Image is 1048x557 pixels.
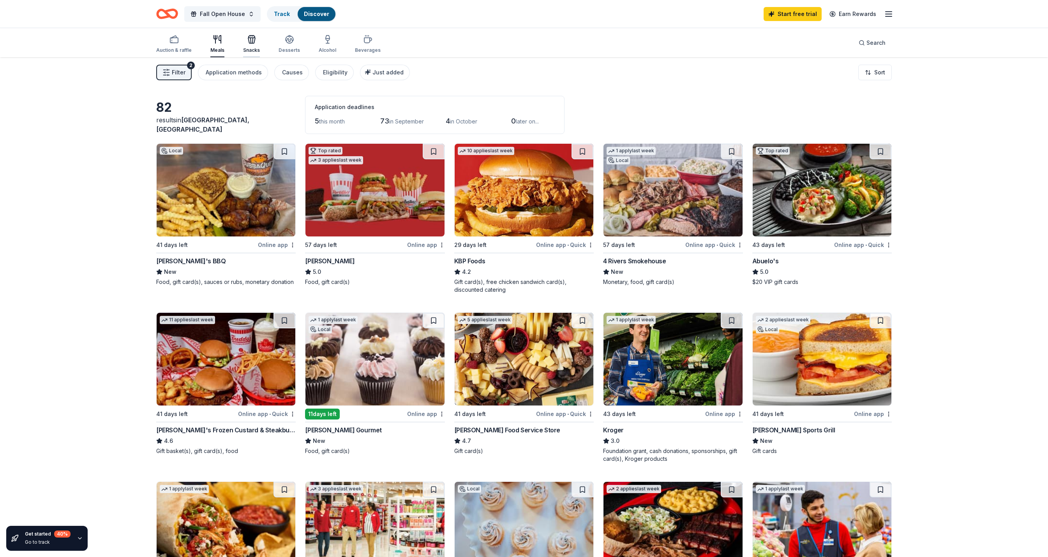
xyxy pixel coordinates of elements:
[454,425,560,435] div: [PERSON_NAME] Food Service Store
[156,100,296,115] div: 82
[156,143,296,286] a: Image for Bubbaque's BBQLocal41 days leftOnline app[PERSON_NAME]'s BBQNewFood, gift card(s), sauc...
[685,240,743,250] div: Online app Quick
[305,278,445,286] div: Food, gift card(s)
[752,425,835,435] div: [PERSON_NAME] Sports Grill
[752,143,892,286] a: Image for Abuelo's Top rated43 days leftOnline app•QuickAbuelo's5.0$20 VIP gift cards
[407,240,445,250] div: Online app
[756,326,779,333] div: Local
[274,11,290,17] a: Track
[752,240,785,250] div: 43 days left
[603,143,743,286] a: Image for 4 Rivers Smokehouse1 applylast weekLocal57 days leftOnline app•Quick4 Rivers Smokehouse...
[164,436,173,446] span: 4.6
[243,32,260,57] button: Snacks
[54,531,71,538] div: 40 %
[611,267,623,277] span: New
[567,242,569,248] span: •
[164,267,176,277] span: New
[516,118,539,125] span: later on...
[160,316,215,324] div: 11 applies last week
[305,144,444,236] img: Image for Portillo's
[854,409,892,419] div: Online app
[309,485,363,493] div: 3 applies last week
[752,256,779,266] div: Abuelo's
[309,326,332,333] div: Local
[603,240,635,250] div: 57 days left
[834,240,892,250] div: Online app Quick
[756,316,810,324] div: 2 applies last week
[454,256,485,266] div: KBP Foods
[187,62,195,69] div: 2
[752,312,892,455] a: Image for Duffy's Sports Grill2 applieslast weekLocal41 days leftOnline app[PERSON_NAME] Sports G...
[603,409,636,419] div: 43 days left
[764,7,822,21] a: Start free trial
[752,447,892,455] div: Gift cards
[753,313,891,405] img: Image for Duffy's Sports Grill
[269,411,271,417] span: •
[389,118,424,125] span: in September
[603,278,743,286] div: Monetary, food, gift card(s)
[323,68,348,77] div: Eligibility
[305,425,382,435] div: [PERSON_NAME] Gourmet
[462,436,471,446] span: 4.7
[874,68,885,77] span: Sort
[206,68,262,77] div: Application methods
[309,316,358,324] div: 1 apply last week
[607,157,630,164] div: Local
[858,65,892,80] button: Sort
[313,436,325,446] span: New
[315,102,555,112] div: Application deadlines
[319,118,345,125] span: this month
[25,539,71,545] div: Go to track
[454,312,594,455] a: Image for Gordon Food Service Store5 applieslast week41 days leftOnline app•Quick[PERSON_NAME] Fo...
[536,240,594,250] div: Online app Quick
[305,312,445,455] a: Image for Wright's Gourmet1 applylast weekLocal11days leftOnline app[PERSON_NAME] GourmetNewFood,...
[319,32,336,57] button: Alcohol
[752,409,784,419] div: 41 days left
[454,240,487,250] div: 29 days left
[157,313,295,405] img: Image for Freddy's Frozen Custard & Steakburgers
[309,147,342,155] div: Top rated
[865,242,867,248] span: •
[446,117,450,125] span: 4
[156,409,188,419] div: 41 days left
[603,447,743,463] div: Foundation grant, cash donations, sponsorships, gift card(s), Kroger products
[825,7,881,21] a: Earn Rewards
[752,278,892,286] div: $20 VIP gift cards
[267,6,336,22] button: TrackDiscover
[156,256,226,266] div: [PERSON_NAME]'s BBQ
[315,117,319,125] span: 5
[315,65,354,80] button: Eligibility
[156,65,192,80] button: Filter2
[156,425,296,435] div: [PERSON_NAME]'s Frozen Custard & Steakburgers
[756,485,805,493] div: 1 apply last week
[279,47,300,53] div: Desserts
[172,68,185,77] span: Filter
[458,485,481,493] div: Local
[603,312,743,463] a: Image for Kroger1 applylast week43 days leftOnline appKroger3.0Foundation grant, cash donations, ...
[603,144,742,236] img: Image for 4 Rivers Smokehouse
[866,38,886,48] span: Search
[611,436,619,446] span: 3.0
[157,144,295,236] img: Image for Bubbaque's BBQ
[156,116,249,133] span: [GEOGRAPHIC_DATA], [GEOGRAPHIC_DATA]
[607,316,656,324] div: 1 apply last week
[156,47,192,53] div: Auction & raffle
[458,316,512,324] div: 5 applies last week
[319,47,336,53] div: Alcohol
[603,256,666,266] div: 4 Rivers Smokehouse
[156,116,249,133] span: in
[305,256,355,266] div: [PERSON_NAME]
[282,68,303,77] div: Causes
[458,147,514,155] div: 10 applies last week
[511,117,516,125] span: 0
[200,9,245,19] span: Fall Open House
[462,267,471,277] span: 4.2
[160,147,183,155] div: Local
[160,485,209,493] div: 1 apply last week
[156,240,188,250] div: 41 days left
[407,409,445,419] div: Online app
[305,409,340,420] div: 11 days left
[305,143,445,286] a: Image for Portillo'sTop rated3 applieslast week57 days leftOnline app[PERSON_NAME]5.0Food, gift c...
[309,156,363,164] div: 3 applies last week
[454,409,486,419] div: 41 days left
